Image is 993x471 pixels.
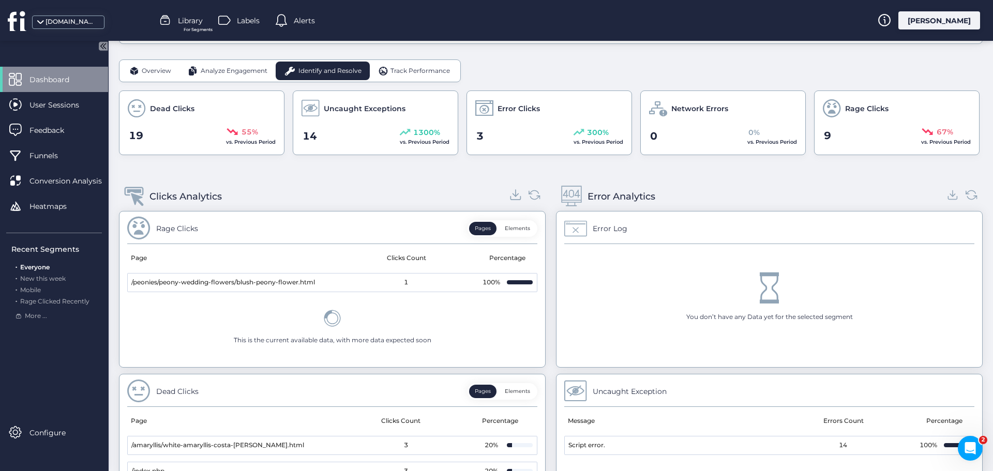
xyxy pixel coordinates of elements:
[324,103,405,114] span: Uncaught Exceptions
[127,244,333,273] mat-header-cell: Page
[237,15,260,26] span: Labels
[16,284,17,294] span: .
[574,139,623,145] span: vs. Previous Period
[898,11,980,29] div: [PERSON_NAME]
[413,127,440,138] span: 1300%
[131,278,315,287] span: /peonies/peony-wedding-flowers/blush-peony-flower.html
[156,223,198,234] div: Rage Clicks
[29,201,82,212] span: Heatmaps
[400,139,449,145] span: vs. Previous Period
[564,407,770,436] mat-header-cell: Message
[303,128,317,144] span: 14
[242,126,258,138] span: 55%
[20,263,50,271] span: Everyone
[469,385,496,398] button: Pages
[481,440,502,450] div: 20%
[839,440,847,450] span: 14
[234,336,431,345] div: This is the current available data, with more data expected soon
[11,244,102,255] div: Recent Segments
[16,272,17,282] span: .
[201,66,267,76] span: Analyze Engagement
[329,407,474,436] mat-header-cell: Clicks Count
[178,15,203,26] span: Library
[499,385,536,398] button: Elements
[481,278,502,287] div: 100%
[593,223,627,234] div: Error Log
[20,275,66,282] span: New this week
[150,103,194,114] span: Dead Clicks
[390,66,450,76] span: Track Performance
[979,436,987,444] span: 2
[131,440,304,450] span: /amaryllis/white-amaryllis-costa-[PERSON_NAME].html
[587,127,609,138] span: 300%
[748,127,760,138] span: 0%
[770,407,918,436] mat-header-cell: Errors Count
[671,103,728,114] span: Network Errors
[16,261,17,271] span: .
[142,66,171,76] span: Overview
[498,103,540,114] span: Error Clicks
[588,189,655,204] div: Error Analytics
[686,312,853,322] div: You don’t have any Data yet for the selected segment
[404,440,408,450] span: 3
[480,244,537,273] mat-header-cell: Percentage
[650,128,657,144] span: 0
[298,66,362,76] span: Identify and Resolve
[476,128,484,144] span: 3
[29,74,85,85] span: Dashboard
[333,244,481,273] mat-header-cell: Clicks Count
[824,128,831,144] span: 9
[20,286,41,294] span: Mobile
[25,311,47,321] span: More ...
[469,222,496,235] button: Pages
[918,440,939,450] div: 100%
[294,15,315,26] span: Alerts
[937,126,953,138] span: 67%
[29,150,73,161] span: Funnels
[747,139,797,145] span: vs. Previous Period
[29,175,117,187] span: Conversion Analysis
[184,26,213,33] span: For Segments
[156,386,199,397] div: Dead Clicks
[917,407,974,436] mat-header-cell: Percentage
[20,297,89,305] span: Rage Clicked Recently
[921,139,971,145] span: vs. Previous Period
[46,17,97,27] div: [DOMAIN_NAME]
[958,436,983,461] iframe: Intercom live chat
[499,222,536,235] button: Elements
[16,295,17,305] span: .
[404,278,408,287] span: 1
[129,128,143,144] span: 19
[127,407,329,436] mat-header-cell: Page
[149,189,222,204] div: Clicks Analytics
[593,386,667,397] div: Uncaught Exception
[29,125,80,136] span: Feedback
[226,139,276,145] span: vs. Previous Period
[29,427,81,438] span: Configure
[845,103,889,114] span: Rage Clicks
[29,99,95,111] span: User Sessions
[473,407,530,436] mat-header-cell: Percentage
[568,440,605,450] span: Script error.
